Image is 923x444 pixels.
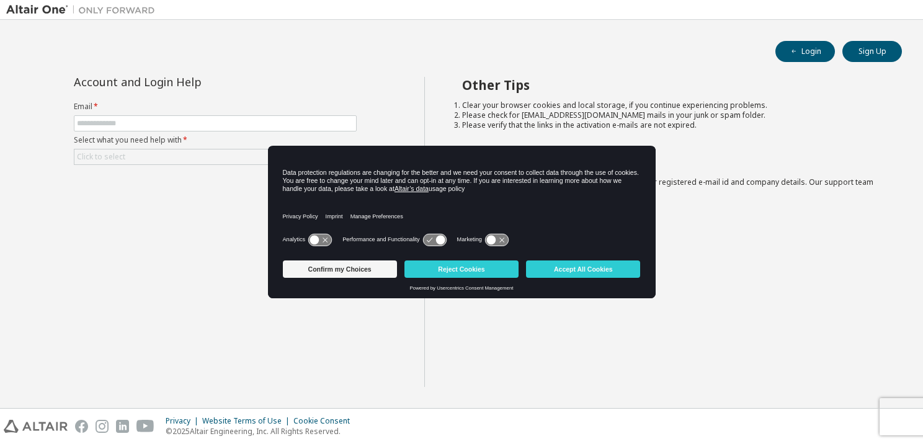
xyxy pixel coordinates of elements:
[462,154,880,170] h2: Not sure how to login?
[74,77,300,87] div: Account and Login Help
[293,416,357,426] div: Cookie Consent
[775,41,835,62] button: Login
[202,416,293,426] div: Website Terms of Use
[96,420,109,433] img: instagram.svg
[462,100,880,110] li: Clear your browser cookies and local storage, if you continue experiencing problems.
[4,420,68,433] img: altair_logo.svg
[462,177,873,197] span: with a brief description of the problem, your registered e-mail id and company details. Our suppo...
[116,420,129,433] img: linkedin.svg
[842,41,902,62] button: Sign Up
[462,77,880,93] h2: Other Tips
[74,135,357,145] label: Select what you need help with
[74,102,357,112] label: Email
[136,420,154,433] img: youtube.svg
[74,149,356,164] div: Click to select
[77,152,125,162] div: Click to select
[166,426,357,437] p: © 2025 Altair Engineering, Inc. All Rights Reserved.
[6,4,161,16] img: Altair One
[75,420,88,433] img: facebook.svg
[462,110,880,120] li: Please check for [EMAIL_ADDRESS][DOMAIN_NAME] mails in your junk or spam folder.
[166,416,202,426] div: Privacy
[462,120,880,130] li: Please verify that the links in the activation e-mails are not expired.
